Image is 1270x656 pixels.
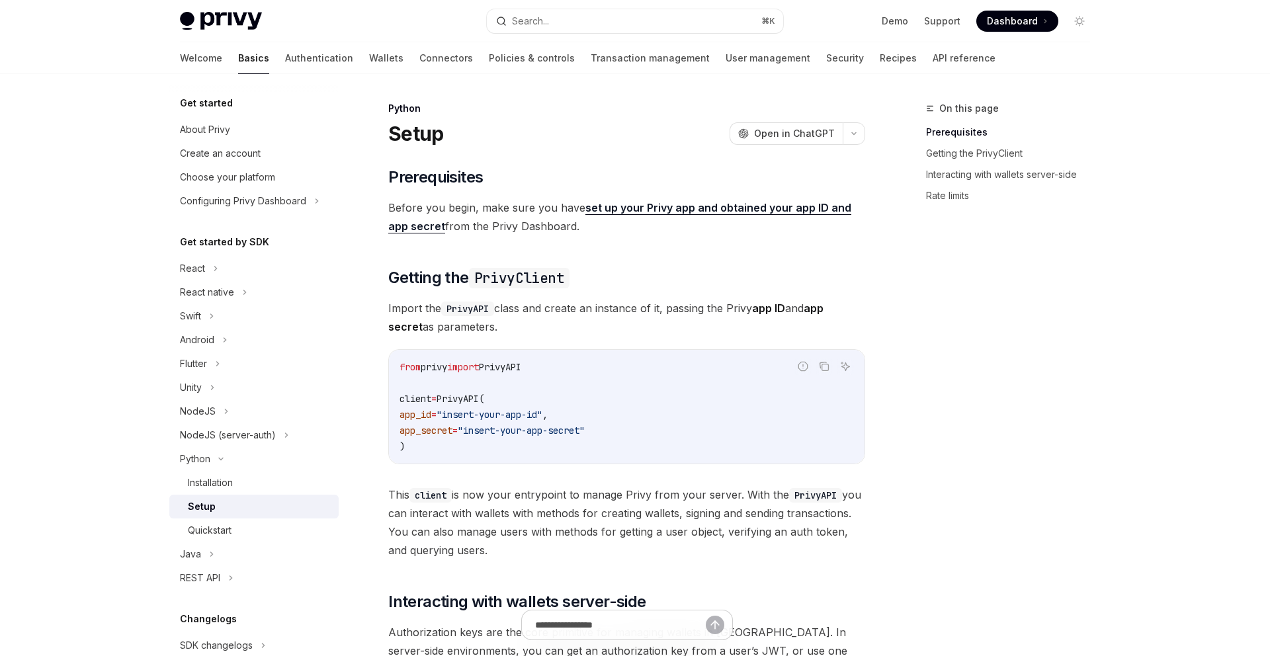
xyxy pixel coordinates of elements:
a: Security [826,42,864,74]
strong: app ID [752,302,785,315]
a: Prerequisites [926,122,1101,143]
a: set up your Privy app and obtained your app ID and app secret [388,201,851,233]
a: Dashboard [976,11,1058,32]
a: Demo [882,15,908,28]
div: Android [180,332,214,348]
a: Rate limits [926,185,1101,206]
button: Ask AI [837,358,854,375]
span: "insert-your-app-id" [437,409,542,421]
a: Recipes [880,42,917,74]
button: Search...⌘K [487,9,783,33]
a: Transaction management [591,42,710,74]
span: from [400,361,421,373]
span: = [431,409,437,421]
div: Python [388,102,865,115]
a: About Privy [169,118,339,142]
span: "insert-your-app-secret" [458,425,585,436]
span: app_id [400,409,431,421]
span: Prerequisites [388,167,483,188]
span: = [452,425,458,436]
span: Import the class and create an instance of it, passing the Privy and as parameters. [388,299,865,336]
div: NodeJS [180,403,216,419]
span: On this page [939,101,999,116]
button: Report incorrect code [794,358,812,375]
span: client [400,393,431,405]
h1: Setup [388,122,443,145]
div: Quickstart [188,522,232,538]
a: Create an account [169,142,339,165]
a: Getting the PrivyClient [926,143,1101,164]
div: Python [180,451,210,467]
h5: Changelogs [180,611,237,627]
a: Setup [169,495,339,518]
a: Interacting with wallets server-side [926,164,1101,185]
img: light logo [180,12,262,30]
span: = [431,393,437,405]
div: React native [180,284,234,300]
span: app_secret [400,425,452,436]
div: REST API [180,570,220,586]
span: Getting the [388,267,570,288]
span: ⌘ K [761,16,775,26]
span: import [447,361,479,373]
span: This is now your entrypoint to manage Privy from your server. With the you can interact with wall... [388,485,865,559]
a: Quickstart [169,518,339,542]
span: PrivyAPI( [437,393,484,405]
button: Copy the contents from the code block [816,358,833,375]
div: Unity [180,380,202,395]
span: Interacting with wallets server-side [388,591,646,612]
div: React [180,261,205,276]
div: Flutter [180,356,207,372]
h5: Get started by SDK [180,234,269,250]
div: Installation [188,475,233,491]
code: client [409,488,452,503]
code: PrivyAPI [789,488,842,503]
a: Connectors [419,42,473,74]
span: Dashboard [987,15,1038,28]
div: SDK changelogs [180,637,253,653]
a: User management [726,42,810,74]
div: Configuring Privy Dashboard [180,193,306,209]
a: Authentication [285,42,353,74]
code: PrivyAPI [441,302,494,316]
a: Choose your platform [169,165,339,189]
span: Before you begin, make sure you have from the Privy Dashboard. [388,198,865,235]
a: Basics [238,42,269,74]
div: Swift [180,308,201,324]
button: Open in ChatGPT [730,122,843,145]
button: Toggle dark mode [1069,11,1090,32]
h5: Get started [180,95,233,111]
a: Wallets [369,42,403,74]
span: ) [400,440,405,452]
span: privy [421,361,447,373]
span: Open in ChatGPT [754,127,835,140]
span: PrivyAPI [479,361,521,373]
a: Support [924,15,960,28]
div: Create an account [180,145,261,161]
a: Installation [169,471,339,495]
div: Setup [188,499,216,514]
a: API reference [933,42,995,74]
div: Choose your platform [180,169,275,185]
div: NodeJS (server-auth) [180,427,276,443]
div: About Privy [180,122,230,138]
span: , [542,409,548,421]
code: PrivyClient [469,268,570,288]
div: Java [180,546,201,562]
button: Send message [706,616,724,634]
a: Welcome [180,42,222,74]
div: Search... [512,13,549,29]
a: Policies & controls [489,42,575,74]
